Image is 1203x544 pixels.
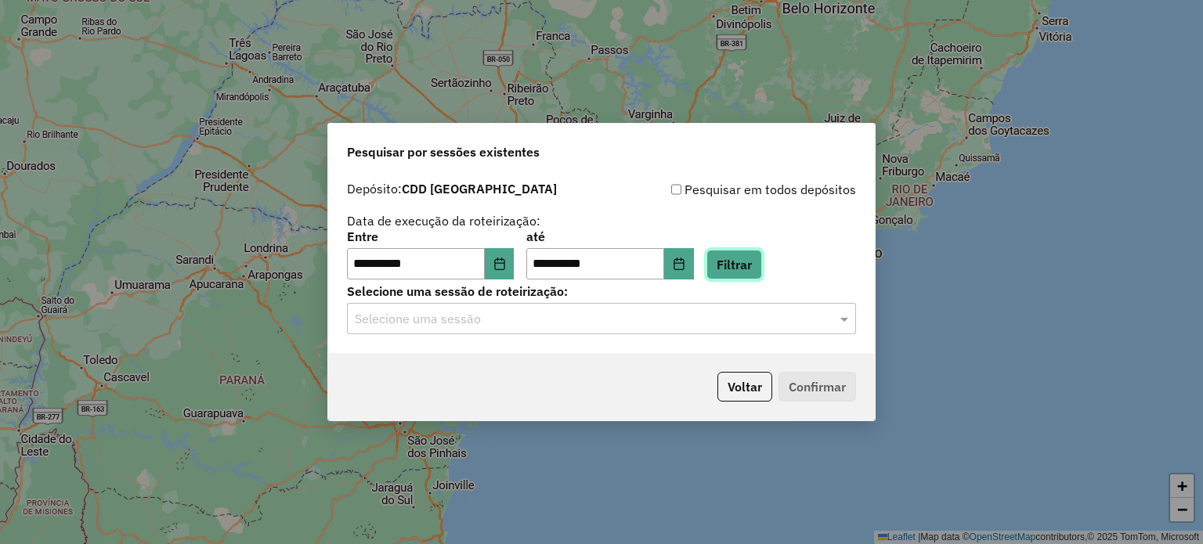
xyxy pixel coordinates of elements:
button: Voltar [717,372,772,402]
button: Filtrar [706,250,762,279]
label: até [526,227,693,246]
button: Choose Date [664,248,694,279]
button: Choose Date [485,248,515,279]
span: Pesquisar por sessões existentes [347,142,540,161]
label: Depósito: [347,179,557,198]
div: Pesquisar em todos depósitos [601,180,856,199]
label: Data de execução da roteirização: [347,211,540,230]
strong: CDD [GEOGRAPHIC_DATA] [402,181,557,196]
label: Selecione uma sessão de roteirização: [347,282,856,301]
label: Entre [347,227,514,246]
